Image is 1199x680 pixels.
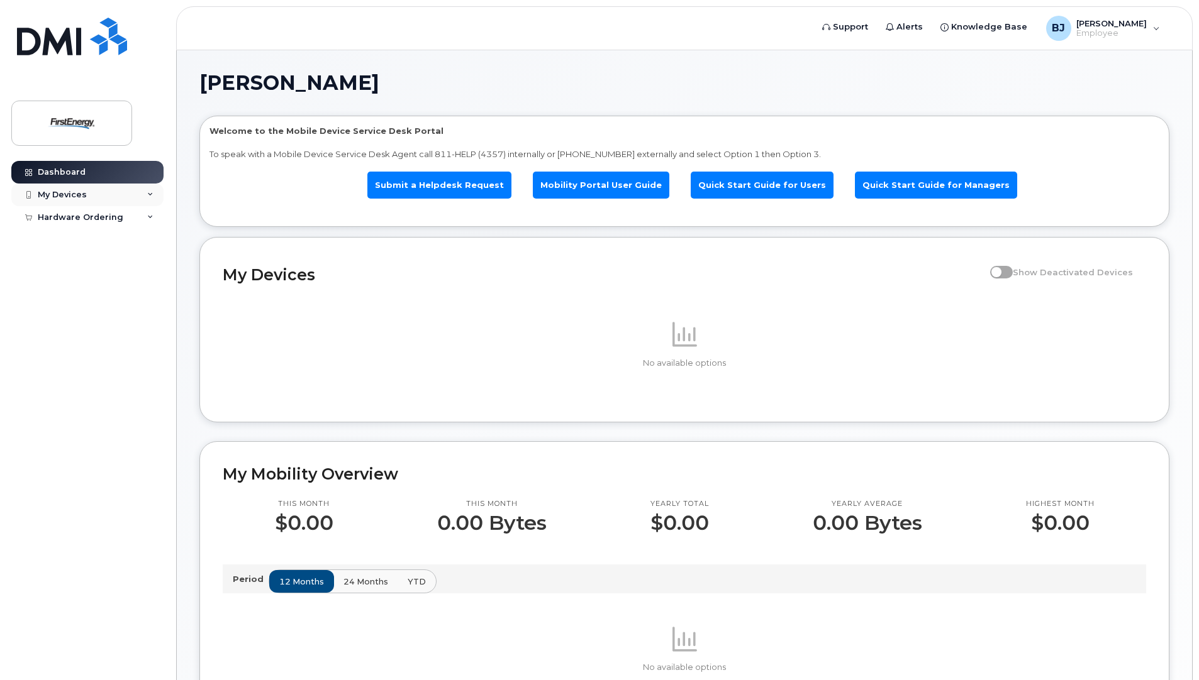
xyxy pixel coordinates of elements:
p: Period [233,573,269,585]
p: No available options [223,662,1146,673]
a: Submit a Helpdesk Request [367,172,511,199]
p: To speak with a Mobile Device Service Desk Agent call 811-HELP (4357) internally or [PHONE_NUMBER... [209,148,1159,160]
p: No available options [223,358,1146,369]
input: Show Deactivated Devices [990,260,1000,270]
p: $0.00 [650,512,709,534]
p: This month [275,499,333,509]
h2: My Devices [223,265,984,284]
span: [PERSON_NAME] [199,74,379,92]
a: Quick Start Guide for Users [691,172,834,199]
p: $0.00 [1026,512,1095,534]
p: Yearly total [650,499,709,509]
a: Mobility Portal User Guide [533,172,669,199]
a: Quick Start Guide for Managers [855,172,1017,199]
span: Show Deactivated Devices [1013,267,1133,277]
p: Yearly average [813,499,922,509]
p: 0.00 Bytes [437,512,547,534]
span: YTD [408,576,426,588]
iframe: Messenger Launcher [1144,625,1190,671]
h2: My Mobility Overview [223,464,1146,483]
p: Welcome to the Mobile Device Service Desk Portal [209,125,1159,137]
p: $0.00 [275,512,333,534]
span: 24 months [343,576,388,588]
p: Highest month [1026,499,1095,509]
p: 0.00 Bytes [813,512,922,534]
p: This month [437,499,547,509]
